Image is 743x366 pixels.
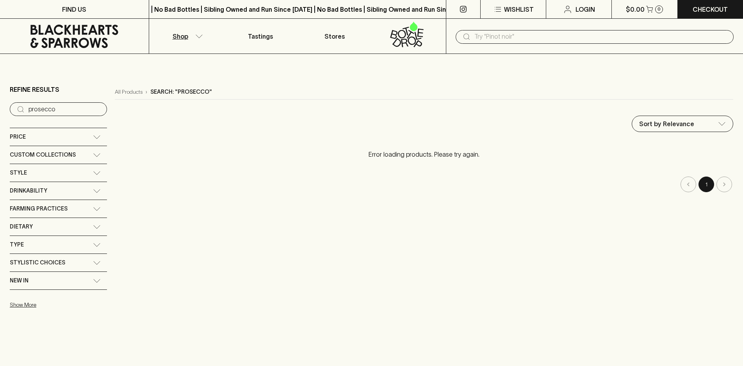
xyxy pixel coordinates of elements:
div: Dietary [10,218,107,236]
div: Stylistic Choices [10,254,107,271]
input: Try "Pinot noir" [474,30,727,43]
nav: pagination navigation [115,177,733,192]
div: Sort by Relevance [632,116,733,132]
p: Tastings [248,32,273,41]
input: Try “Pinot noir” [29,103,101,116]
p: Shop [173,32,188,41]
div: Type [10,236,107,254]
div: Style [10,164,107,182]
div: Custom Collections [10,146,107,164]
div: Drinkability [10,182,107,200]
p: $0.00 [626,5,645,14]
a: All Products [115,88,143,96]
span: Dietary [10,222,33,232]
p: Stores [324,32,345,41]
a: Stores [298,19,372,54]
div: Price [10,128,107,146]
span: New In [10,276,29,286]
p: Error loading products. Please try again. [115,142,733,167]
span: Drinkability [10,186,47,196]
span: Type [10,240,24,250]
a: Tastings [223,19,298,54]
button: page 1 [698,177,714,192]
p: 0 [657,7,661,11]
p: FIND US [62,5,86,14]
div: New In [10,272,107,289]
p: Search: "prosecco" [150,88,212,96]
span: Style [10,168,27,178]
p: Login [576,5,595,14]
p: Checkout [693,5,728,14]
p: Refine Results [10,85,59,94]
span: Stylistic Choices [10,258,65,268]
span: Price [10,132,26,142]
span: Custom Collections [10,150,76,160]
p: › [146,88,147,96]
button: Shop [149,19,223,54]
p: Wishlist [504,5,534,14]
div: Farming Practices [10,200,107,218]
span: Farming Practices [10,204,68,214]
p: Sort by Relevance [639,119,694,129]
button: Show More [10,297,112,313]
